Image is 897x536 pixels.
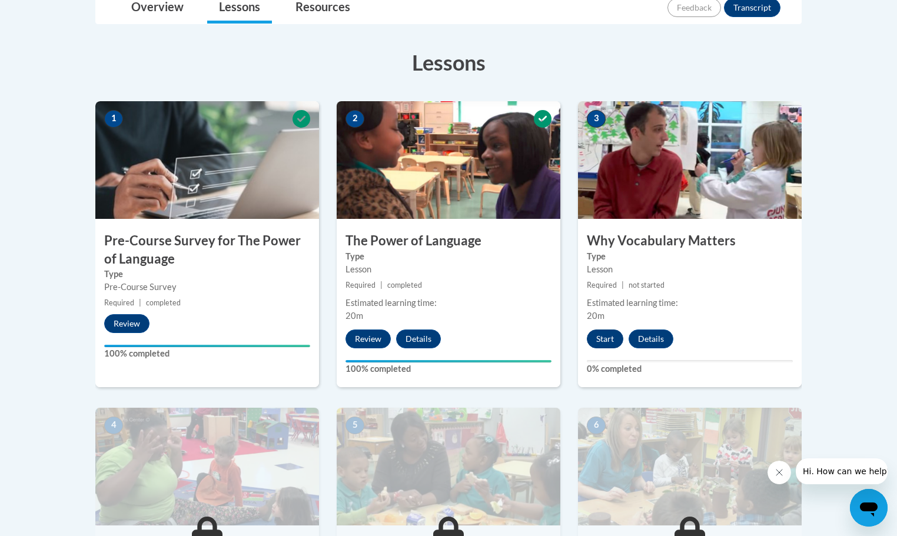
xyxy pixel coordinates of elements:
[345,110,364,128] span: 2
[587,250,793,263] label: Type
[345,250,552,263] label: Type
[104,281,310,294] div: Pre-Course Survey
[622,281,624,289] span: |
[587,311,604,321] span: 20m
[396,329,441,348] button: Details
[104,314,149,333] button: Review
[104,268,310,281] label: Type
[345,362,552,375] label: 100% completed
[345,329,391,348] button: Review
[587,110,606,128] span: 3
[629,329,673,348] button: Details
[345,281,376,289] span: Required
[587,329,623,348] button: Start
[850,489,888,527] iframe: Button to launch messaging window
[95,101,319,219] img: Course Image
[587,417,606,434] span: 6
[578,232,802,250] h3: Why Vocabulary Matters
[345,417,364,434] span: 5
[139,298,141,307] span: |
[337,101,560,219] img: Course Image
[7,8,95,18] span: Hi. How can we help?
[146,298,181,307] span: completed
[95,232,319,268] h3: Pre-Course Survey for The Power of Language
[104,417,123,434] span: 4
[578,408,802,525] img: Course Image
[587,263,793,276] div: Lesson
[337,232,560,250] h3: The Power of Language
[578,101,802,219] img: Course Image
[95,408,319,525] img: Course Image
[104,110,123,128] span: 1
[380,281,383,289] span: |
[629,281,665,289] span: not started
[345,311,363,321] span: 20m
[768,461,791,484] iframe: Close message
[337,408,560,525] img: Course Image
[345,263,552,276] div: Lesson
[104,298,134,307] span: Required
[345,297,552,309] div: Estimated learning time:
[104,345,310,347] div: Your progress
[104,347,310,360] label: 100% completed
[95,48,802,77] h3: Lessons
[345,360,552,362] div: Your progress
[587,281,617,289] span: Required
[387,281,422,289] span: completed
[587,297,793,309] div: Estimated learning time:
[587,362,793,375] label: 0% completed
[796,458,888,484] iframe: Message from company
